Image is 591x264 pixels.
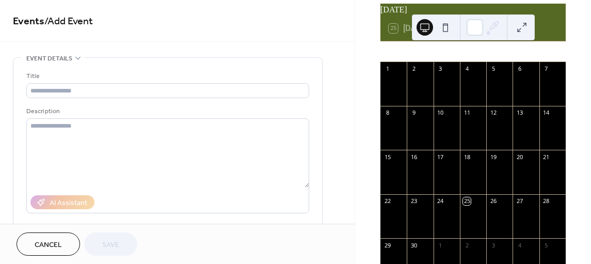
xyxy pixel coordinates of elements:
div: 16 [410,153,418,161]
div: Title [26,71,307,82]
div: 7 [542,65,550,73]
div: 8 [384,109,391,117]
div: 9 [410,109,418,117]
div: 18 [463,153,471,161]
div: 28 [542,197,550,205]
span: Cancel [35,240,62,251]
div: Wed [437,41,461,62]
div: 21 [542,153,550,161]
div: Thu [461,41,485,62]
div: 24 [437,197,444,205]
div: 3 [489,241,497,249]
div: Fri [485,41,509,62]
div: Sat [509,41,534,62]
div: Tue [413,41,437,62]
div: 11 [463,109,471,117]
div: 17 [437,153,444,161]
div: 27 [516,197,523,205]
div: 23 [410,197,418,205]
div: 25 [463,197,471,205]
div: [DATE] [380,4,566,16]
div: 14 [542,109,550,117]
div: Description [26,106,307,117]
button: Cancel [17,232,80,256]
div: 6 [516,65,523,73]
div: 15 [384,153,391,161]
div: 1 [384,65,391,73]
div: 30 [410,241,418,249]
div: 3 [437,65,444,73]
div: 4 [463,65,471,73]
div: Sun [533,41,557,62]
a: Events [13,11,44,32]
div: 5 [542,241,550,249]
div: 19 [489,153,497,161]
div: 12 [489,109,497,117]
div: 20 [516,153,523,161]
div: 5 [489,65,497,73]
div: 13 [516,109,523,117]
div: 1 [437,241,444,249]
div: 2 [410,65,418,73]
div: 2 [463,241,471,249]
span: / Add Event [44,11,93,32]
span: Event details [26,53,72,64]
div: 26 [489,197,497,205]
div: 4 [516,241,523,249]
div: 29 [384,241,391,249]
div: Mon [389,41,413,62]
div: 10 [437,109,444,117]
div: 22 [384,197,391,205]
